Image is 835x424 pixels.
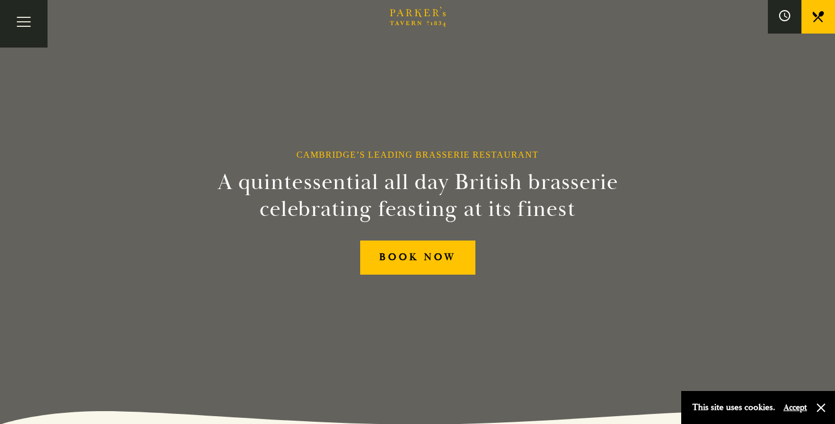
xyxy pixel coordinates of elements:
h2: A quintessential all day British brasserie celebrating feasting at its finest [163,169,673,223]
button: Accept [784,402,807,413]
a: BOOK NOW [360,241,475,275]
h1: Cambridge’s Leading Brasserie Restaurant [296,149,539,160]
p: This site uses cookies. [692,399,775,416]
button: Close and accept [815,402,827,413]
